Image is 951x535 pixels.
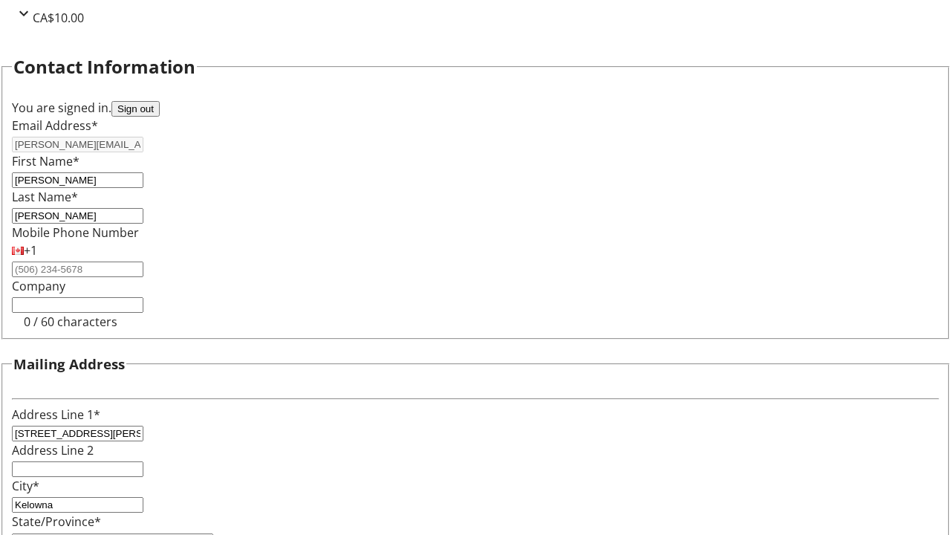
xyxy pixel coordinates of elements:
[12,442,94,458] label: Address Line 2
[13,354,125,374] h3: Mailing Address
[12,224,139,241] label: Mobile Phone Number
[12,478,39,494] label: City*
[12,497,143,513] input: City
[12,153,79,169] label: First Name*
[12,189,78,205] label: Last Name*
[12,99,939,117] div: You are signed in.
[12,406,100,423] label: Address Line 1*
[12,513,101,530] label: State/Province*
[33,10,84,26] span: CA$10.00
[12,117,98,134] label: Email Address*
[12,278,65,294] label: Company
[111,101,160,117] button: Sign out
[13,53,195,80] h2: Contact Information
[24,314,117,330] tr-character-limit: 0 / 60 characters
[12,262,143,277] input: (506) 234-5678
[12,426,143,441] input: Address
